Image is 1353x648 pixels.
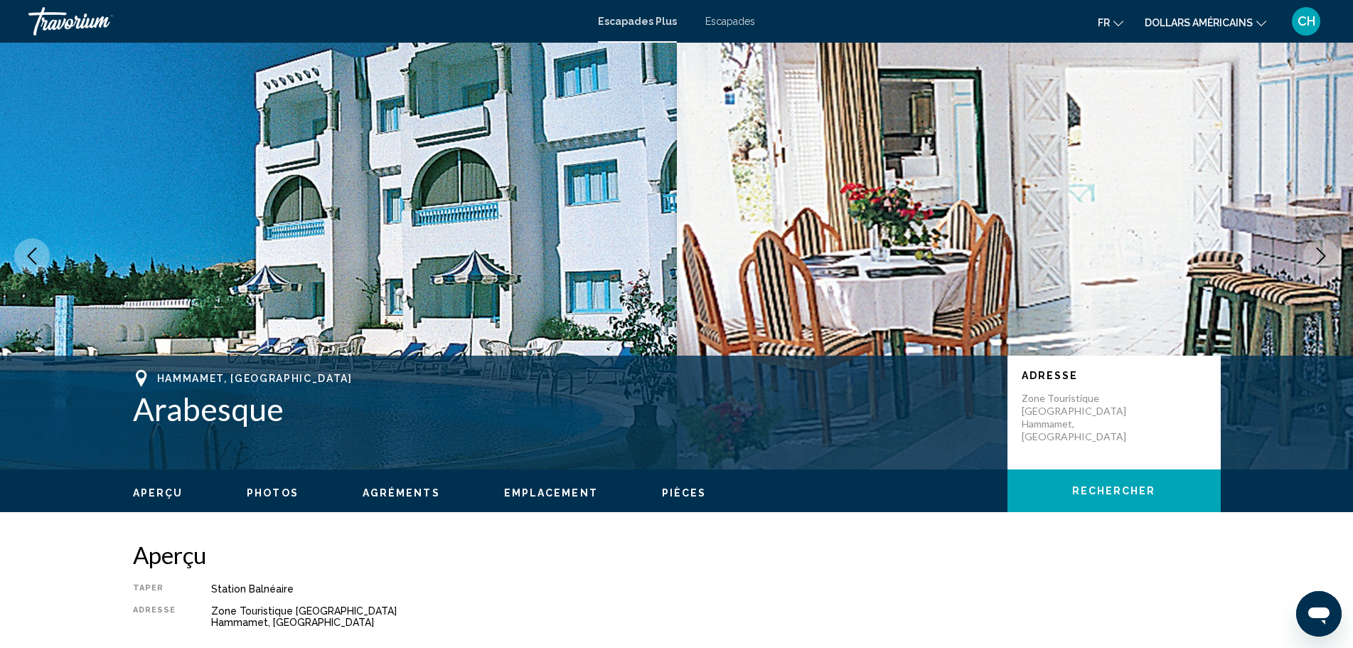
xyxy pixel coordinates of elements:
div: Adresse [133,605,176,628]
a: Travorium [28,7,584,36]
h1: Arabesque [133,391,993,427]
button: Photos [247,487,299,499]
a: Escapades Plus [598,16,677,27]
button: Rechercher [1007,469,1221,512]
button: Agréments [363,487,440,499]
font: CH [1298,14,1315,28]
span: Aperçu [133,487,183,499]
button: Previous image [14,238,50,274]
span: Agréments [363,487,440,499]
button: Changer de devise [1145,12,1266,33]
font: fr [1098,17,1110,28]
div: Zone Touristique [GEOGRAPHIC_DATA] Hammamet, [GEOGRAPHIC_DATA] [211,605,1220,628]
button: Pièces [662,487,707,499]
font: dollars américains [1145,17,1253,28]
span: Hammamet, [GEOGRAPHIC_DATA] [157,373,353,384]
span: Emplacement [504,487,598,499]
div: Station balnéaire [211,583,1220,595]
button: Menu utilisateur [1288,6,1325,36]
button: Next image [1303,238,1339,274]
div: Taper [133,583,176,595]
p: Adresse [1022,370,1207,381]
h2: Aperçu [133,541,1221,569]
button: Aperçu [133,487,183,499]
span: Photos [247,487,299,499]
button: Changer de langue [1098,12,1123,33]
iframe: Bouton de lancement de la fenêtre de messagerie [1296,591,1342,637]
span: Pièces [662,487,707,499]
button: Emplacement [504,487,598,499]
a: Escapades [705,16,755,27]
p: Zone Touristique [GEOGRAPHIC_DATA] Hammamet, [GEOGRAPHIC_DATA] [1022,392,1135,443]
span: Rechercher [1072,486,1156,497]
